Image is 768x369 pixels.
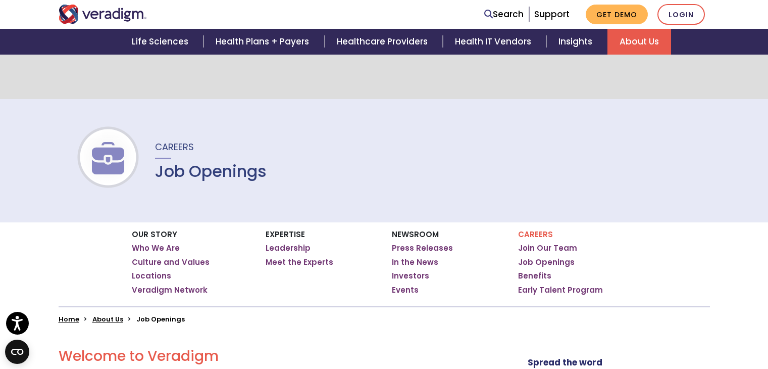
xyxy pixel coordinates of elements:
[325,29,443,55] a: Healthcare Providers
[392,271,429,281] a: Investors
[586,5,648,24] a: Get Demo
[120,29,203,55] a: Life Sciences
[484,8,524,21] a: Search
[518,243,577,253] a: Join Our Team
[5,340,29,364] button: Open CMP widget
[59,5,147,24] img: Veradigm logo
[657,4,705,25] a: Login
[546,29,607,55] a: Insights
[266,243,311,253] a: Leadership
[132,271,171,281] a: Locations
[132,257,210,267] a: Culture and Values
[607,29,671,55] a: About Us
[155,162,267,181] h1: Job Openings
[203,29,324,55] a: Health Plans + Payers
[132,243,180,253] a: Who We Are
[392,257,438,267] a: In the News
[518,257,575,267] a: Job Openings
[155,141,194,153] span: Careers
[518,271,551,281] a: Benefits
[443,29,546,55] a: Health IT Vendors
[266,257,333,267] a: Meet the Experts
[528,356,602,368] strong: Spread the word
[59,348,471,365] h2: Welcome to Veradigm
[534,8,570,20] a: Support
[92,314,123,324] a: About Us
[59,314,79,324] a: Home
[392,243,453,253] a: Press Releases
[518,285,603,295] a: Early Talent Program
[132,285,208,295] a: Veradigm Network
[392,285,419,295] a: Events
